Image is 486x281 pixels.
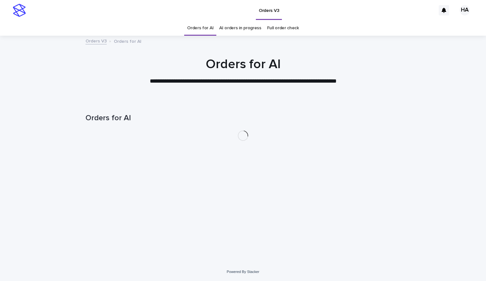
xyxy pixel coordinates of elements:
[267,21,299,36] a: Full order check
[114,37,141,44] p: Orders for AI
[85,57,401,72] h1: Orders for AI
[85,113,401,123] h1: Orders for AI
[85,37,107,44] a: Orders V3
[460,5,470,15] div: HA
[187,21,213,36] a: Orders for AI
[13,4,26,17] img: stacker-logo-s-only.png
[219,21,261,36] a: AI orders in progress
[227,270,259,274] a: Powered By Stacker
